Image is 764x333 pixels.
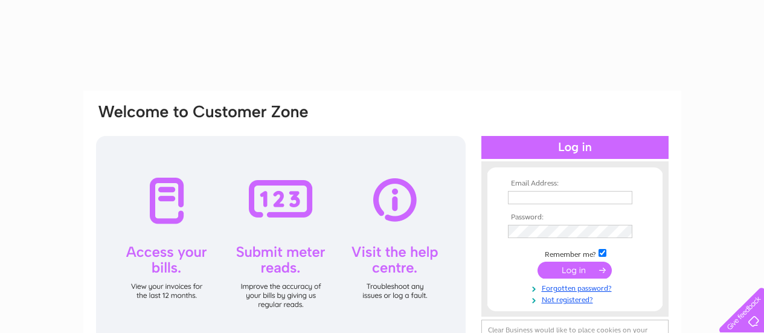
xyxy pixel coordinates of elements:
a: Not registered? [508,293,645,305]
input: Submit [538,262,612,279]
a: Forgotten password? [508,282,645,293]
td: Remember me? [505,247,645,259]
th: Password: [505,213,645,222]
th: Email Address: [505,179,645,188]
